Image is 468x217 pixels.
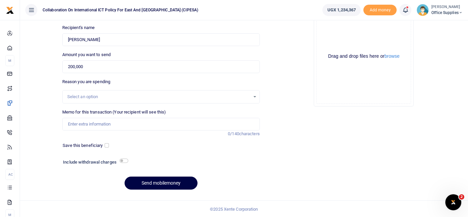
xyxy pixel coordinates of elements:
div: Select an option [67,93,250,100]
input: Enter extra information [62,118,260,131]
div: File Uploader [314,6,414,106]
span: UGX 1,234,367 [327,7,356,13]
li: Wallet ballance [320,4,363,16]
label: Reason you are spending [62,78,110,85]
img: logo-small [6,6,14,14]
label: Recipient's name [62,24,95,31]
label: Save this beneficiary [63,142,103,149]
a: logo-small logo-large logo-large [6,7,14,12]
iframe: Intercom live chat [445,194,461,210]
input: UGX [62,60,260,73]
li: Toup your wallet [363,5,397,16]
span: 2 [459,194,464,200]
small: [PERSON_NAME] [431,4,463,10]
li: Ac [5,169,14,180]
button: Send mobilemoney [125,177,198,190]
span: Add money [363,5,397,16]
span: 0/140 [228,131,239,136]
a: Add money [363,7,397,12]
li: M [5,55,14,66]
a: UGX 1,234,367 [322,4,361,16]
span: Office Supplies [431,10,463,16]
span: Collaboration on International ICT Policy For East and [GEOGRAPHIC_DATA] (CIPESA) [40,7,201,13]
label: Amount you want to send [62,51,111,58]
input: Loading name... [62,33,260,46]
label: Memo for this transaction (Your recipient will see this) [62,109,166,116]
button: browse [384,54,399,58]
div: Drag and drop files here or [317,53,411,59]
h6: Include withdrawal charges [63,160,125,165]
span: characters [239,131,260,136]
a: profile-user [PERSON_NAME] Office Supplies [417,4,463,16]
img: profile-user [417,4,429,16]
